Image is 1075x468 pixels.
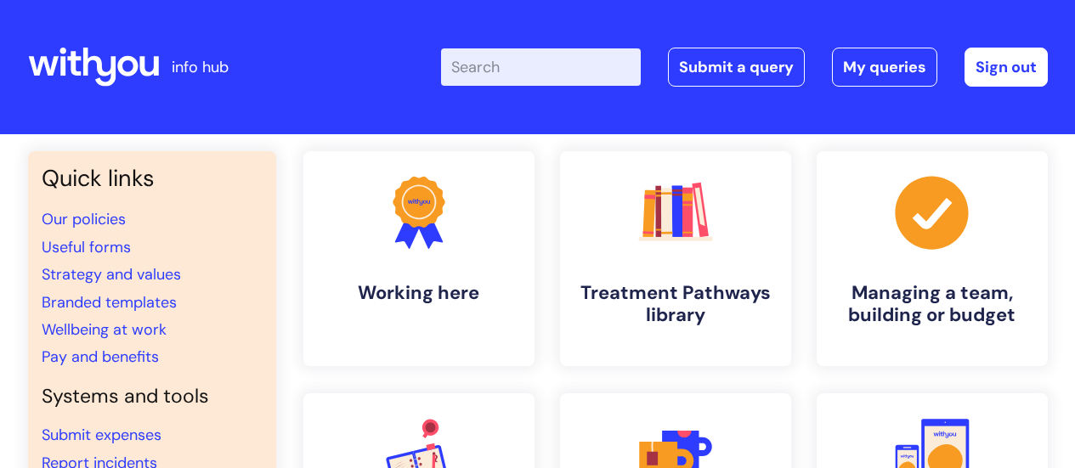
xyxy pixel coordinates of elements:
a: Treatment Pathways library [560,151,791,366]
h4: Systems and tools [42,385,263,409]
input: Search [441,48,641,86]
a: Pay and benefits [42,347,159,367]
h4: Treatment Pathways library [574,282,778,327]
a: My queries [832,48,937,87]
a: Submit expenses [42,425,161,445]
a: Useful forms [42,237,131,257]
a: Wellbeing at work [42,319,167,340]
h4: Managing a team, building or budget [830,282,1034,327]
a: Our policies [42,209,126,229]
h3: Quick links [42,165,263,192]
a: Strategy and values [42,264,181,285]
div: | - [441,48,1048,87]
a: Working here [303,151,535,366]
h4: Working here [317,282,521,304]
a: Managing a team, building or budget [817,151,1048,366]
a: Branded templates [42,292,177,313]
p: info hub [172,54,229,81]
a: Submit a query [668,48,805,87]
a: Sign out [965,48,1048,87]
